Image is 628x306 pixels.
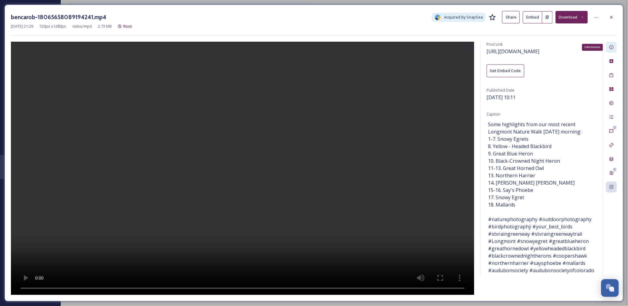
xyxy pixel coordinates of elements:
span: [URL][DOMAIN_NAME] [487,48,540,55]
span: video/mp4 [72,23,92,29]
span: 720 px x 1280 px [39,23,66,29]
h3: bencarob-18065658089194241.mp4 [11,13,106,22]
button: Open Chat [601,279,619,297]
a: [URL][DOMAIN_NAME] [487,49,540,54]
span: [DATE] 21:29 [11,23,33,29]
div: Information [582,44,603,50]
button: Share [502,11,520,23]
span: Caption [487,111,501,117]
span: Root [123,23,132,29]
span: Some highlights from our most recent Longmont Nature Walk [DATE] morning: 1-7. Snowy Egrets 8. Ye... [488,121,595,274]
button: Embed [523,11,542,23]
img: snapsea-logo.png [435,14,441,20]
div: 0 [613,168,617,172]
span: Post Link [487,41,503,47]
span: [DATE] 10:11 [487,94,516,101]
button: Get Embed Code [487,64,524,77]
button: Download [556,11,588,23]
span: Published Date [487,87,515,93]
span: Acquired by SnapSea [444,14,483,20]
span: 2.73 MB [98,23,112,29]
div: 0 [613,126,617,130]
